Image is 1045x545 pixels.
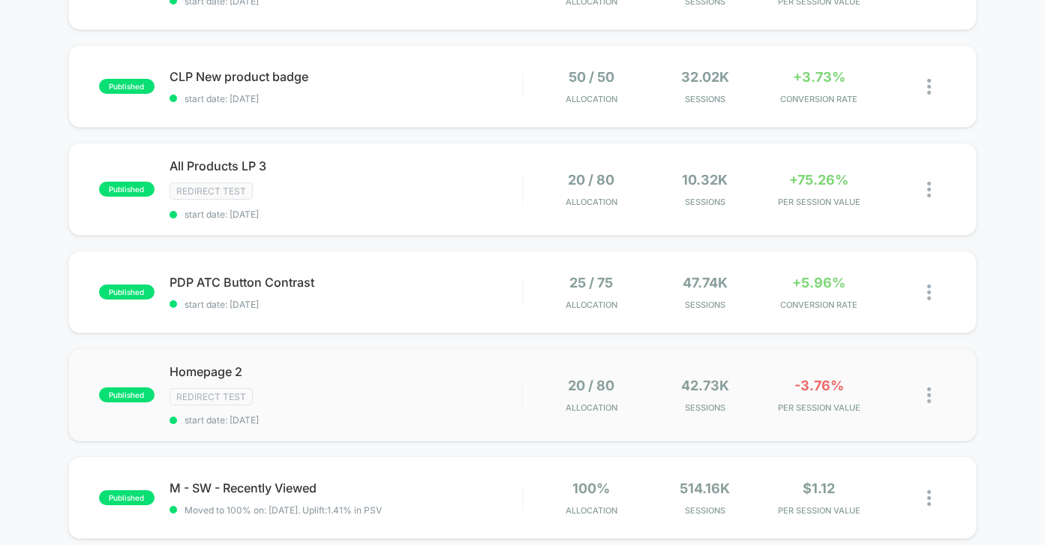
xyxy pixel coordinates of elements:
[566,300,617,310] span: Allocation
[572,480,610,496] span: 100%
[766,94,872,104] span: CONVERSION RATE
[170,364,522,379] span: Homepage 2
[185,504,382,516] span: Moved to 100% on: [DATE] . Uplift: 1.41% in PSV
[927,182,931,197] img: close
[794,378,844,393] span: -3.76%
[568,378,614,393] span: 20 / 80
[682,172,728,188] span: 10.32k
[652,402,758,413] span: Sessions
[681,69,729,85] span: 32.02k
[566,402,617,413] span: Allocation
[170,299,522,310] span: start date: [DATE]
[927,285,931,300] img: close
[566,94,617,104] span: Allocation
[927,387,931,403] img: close
[803,480,835,496] span: $1.12
[170,414,522,426] span: start date: [DATE]
[681,378,729,393] span: 42.73k
[568,172,614,188] span: 20 / 80
[170,69,522,84] span: CLP New product badge
[766,505,872,516] span: PER SESSION VALUE
[789,172,848,188] span: +75.26%
[170,158,522,173] span: All Products LP 3
[652,197,758,207] span: Sessions
[683,275,728,291] span: 47.74k
[766,300,872,310] span: CONVERSION RATE
[766,402,872,413] span: PER SESSION VALUE
[652,94,758,104] span: Sessions
[566,505,617,516] span: Allocation
[793,69,845,85] span: +3.73%
[99,490,155,505] span: published
[566,197,617,207] span: Allocation
[170,480,522,495] span: M - SW - Recently Viewed
[99,182,155,197] span: published
[170,93,522,104] span: start date: [DATE]
[927,490,931,506] img: close
[170,275,522,290] span: PDP ATC Button Contrast
[170,388,253,405] span: Redirect Test
[170,209,522,220] span: start date: [DATE]
[99,285,155,300] span: published
[569,275,613,291] span: 25 / 75
[766,197,872,207] span: PER SESSION VALUE
[170,182,253,200] span: Redirect Test
[652,505,758,516] span: Sessions
[569,69,614,85] span: 50 / 50
[792,275,845,291] span: +5.96%
[680,480,730,496] span: 514.16k
[652,300,758,310] span: Sessions
[927,79,931,95] img: close
[99,387,155,402] span: published
[99,79,155,94] span: published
